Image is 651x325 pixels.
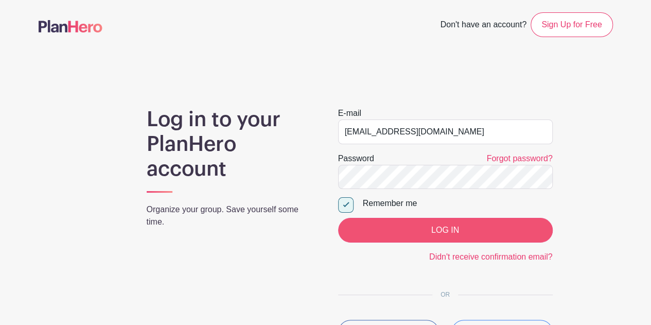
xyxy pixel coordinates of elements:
[338,218,553,243] input: LOG IN
[147,107,313,181] h1: Log in to your PlanHero account
[147,203,313,228] p: Organize your group. Save yourself some time.
[338,119,553,144] input: e.g. julie@eventco.com
[363,197,553,210] div: Remember me
[338,152,374,165] label: Password
[432,291,458,298] span: OR
[486,154,552,163] a: Forgot password?
[39,20,102,32] img: logo-507f7623f17ff9eddc593b1ce0a138ce2505c220e1c5a4e2b4648c50719b7d32.svg
[531,12,612,37] a: Sign Up for Free
[429,252,553,261] a: Didn't receive confirmation email?
[338,107,361,119] label: E-mail
[440,14,526,37] span: Don't have an account?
